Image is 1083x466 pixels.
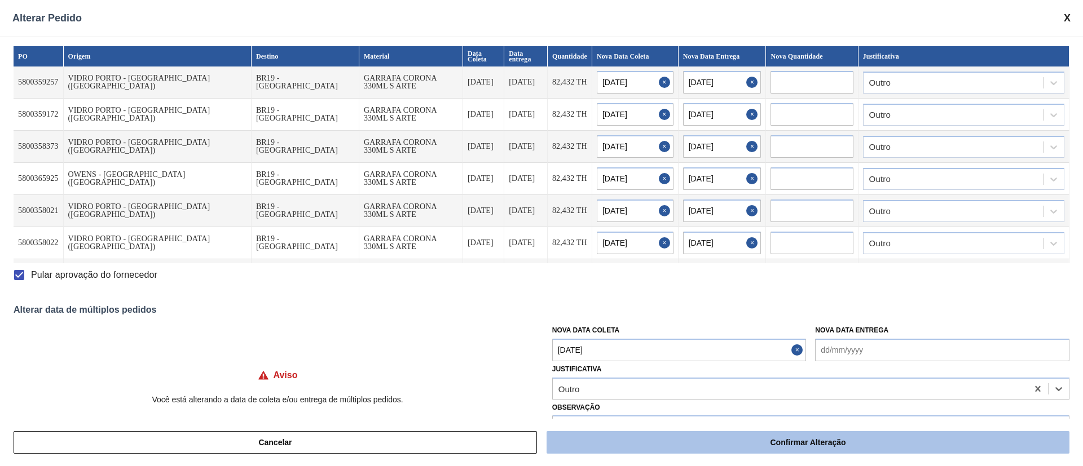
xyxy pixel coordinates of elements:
td: 82,432 TH [548,163,592,195]
button: Close [791,339,806,361]
td: BR19 - [GEOGRAPHIC_DATA] [252,195,359,227]
button: Close [746,167,761,190]
input: dd/mm/yyyy [597,135,673,158]
button: Close [746,232,761,254]
input: dd/mm/yyyy [683,135,761,158]
label: Nova Data Coleta [552,326,620,334]
td: [DATE] [504,195,548,227]
div: Outro [869,111,891,119]
button: Close [659,199,673,222]
div: Outro [869,143,891,151]
td: GARRAFA CORONA 330ML S ARTE [359,195,463,227]
th: Justificativa [859,46,1069,66]
button: Close [746,135,761,158]
td: 5800359257 [14,66,64,99]
td: [DATE] [504,131,548,163]
td: [DATE] [504,259,548,291]
td: BR19 - [GEOGRAPHIC_DATA] [252,259,359,291]
td: 5800358373 [14,131,64,163]
td: [DATE] [463,259,504,291]
th: Quantidade [548,46,592,66]
td: 82,432 TH [548,131,592,163]
td: [DATE] [463,99,504,131]
button: Close [659,232,673,254]
td: GARRAFA CORONA 330ML S ARTE [359,131,463,163]
button: Close [746,199,761,222]
input: dd/mm/yyyy [597,232,673,254]
td: VIDRO PORTO - [GEOGRAPHIC_DATA] ([GEOGRAPHIC_DATA]) [64,99,252,131]
td: GARRAFA CORONA 330ML S ARTE [359,227,463,259]
input: dd/mm/yyyy [552,339,807,361]
td: BR19 - [GEOGRAPHIC_DATA] [252,131,359,163]
td: VIDRO PORTO - [GEOGRAPHIC_DATA] ([GEOGRAPHIC_DATA]) [64,259,252,291]
input: dd/mm/yyyy [683,71,761,94]
p: Você está alterando a data de coleta e/ou entrega de múltiplos pedidos. [14,395,541,404]
td: GARRAFA CORONA 330ML S ARTE [359,259,463,291]
div: Outro [869,79,891,87]
label: Justificativa [552,365,602,373]
td: [DATE] [463,131,504,163]
h4: Aviso [274,370,298,380]
td: [DATE] [504,66,548,99]
div: Outro [558,384,580,393]
label: Nova Data Entrega [815,326,888,334]
td: VIDRO PORTO - [GEOGRAPHIC_DATA] ([GEOGRAPHIC_DATA]) [64,227,252,259]
th: Nova Data Entrega [679,46,767,66]
span: Pular aprovação do fornecedor [31,268,157,282]
input: dd/mm/yyyy [597,167,673,190]
input: dd/mm/yyyy [683,167,761,190]
td: 82,432 TH [548,99,592,131]
td: 5800358022 [14,227,64,259]
th: Data entrega [504,46,548,66]
td: BR19 - [GEOGRAPHIC_DATA] [252,66,359,99]
td: [DATE] [504,99,548,131]
button: Close [659,135,673,158]
td: 82,432 TH [548,66,592,99]
td: VIDRO PORTO - [GEOGRAPHIC_DATA] ([GEOGRAPHIC_DATA]) [64,131,252,163]
th: Material [359,46,463,66]
input: dd/mm/yyyy [597,71,673,94]
td: BR19 - [GEOGRAPHIC_DATA] [252,227,359,259]
button: Close [746,71,761,94]
th: Nova Data Coleta [592,46,679,66]
input: dd/mm/yyyy [597,103,673,126]
td: GARRAFA CORONA 330ML S ARTE [359,66,463,99]
div: Outro [869,207,891,215]
td: GARRAFA CORONA 330ML S ARTE [359,99,463,131]
input: dd/mm/yyyy [683,103,761,126]
input: dd/mm/yyyy [683,232,761,254]
div: Alterar data de múltiplos pedidos [14,305,1069,315]
th: Destino [252,46,359,66]
button: Confirmar Alteração [547,431,1069,454]
td: 5800359172 [14,99,64,131]
button: Close [659,167,673,190]
input: dd/mm/yyyy [683,199,761,222]
td: VIDRO PORTO - [GEOGRAPHIC_DATA] ([GEOGRAPHIC_DATA]) [64,66,252,99]
button: Close [659,71,673,94]
th: PO [14,46,64,66]
button: Close [746,103,761,126]
input: dd/mm/yyyy [597,199,673,222]
td: VIDRO PORTO - [GEOGRAPHIC_DATA] ([GEOGRAPHIC_DATA]) [64,195,252,227]
div: Outro [869,175,891,183]
td: 82,432 TH [548,227,592,259]
td: [DATE] [463,195,504,227]
td: 5800358021 [14,195,64,227]
td: [DATE] [504,227,548,259]
td: GARRAFA CORONA 330ML S ARTE [359,163,463,195]
span: Alterar Pedido [12,12,82,24]
button: Cancelar [14,431,537,454]
td: 5800365925 [14,163,64,195]
th: Data Coleta [463,46,504,66]
td: BR19 - [GEOGRAPHIC_DATA] [252,163,359,195]
td: [DATE] [504,163,548,195]
td: OWENS - [GEOGRAPHIC_DATA] ([GEOGRAPHIC_DATA]) [64,163,252,195]
button: Close [659,103,673,126]
td: [DATE] [463,163,504,195]
td: 82,432 TH [548,259,592,291]
td: BR19 - [GEOGRAPHIC_DATA] [252,99,359,131]
th: Origem [64,46,252,66]
div: Outro [869,239,891,247]
input: dd/mm/yyyy [815,339,1069,361]
td: 82,432 TH [548,195,592,227]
